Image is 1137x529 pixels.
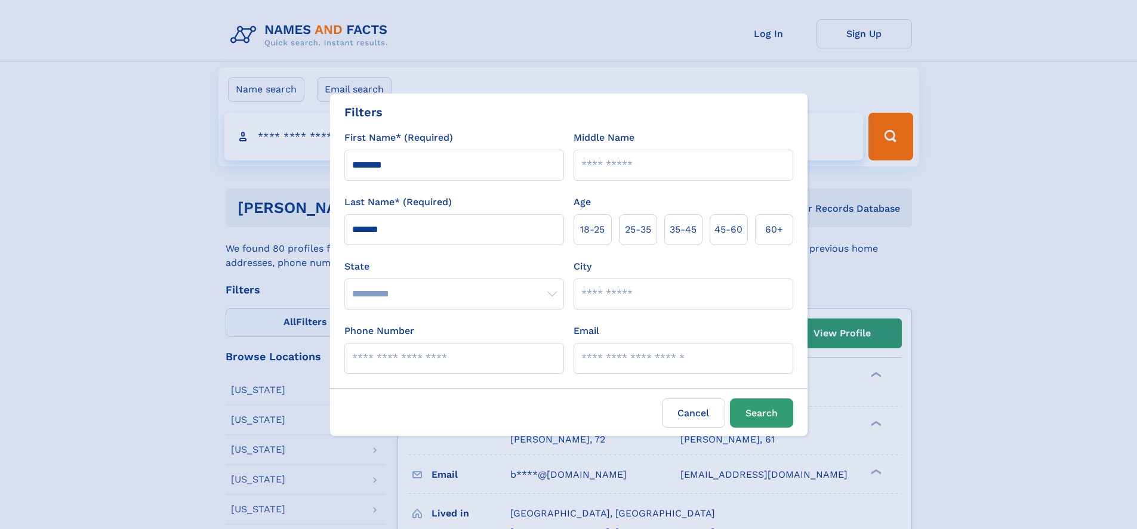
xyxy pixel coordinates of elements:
span: 25‑35 [625,222,651,237]
label: State [344,259,564,274]
label: Phone Number [344,324,414,338]
label: Cancel [662,398,725,428]
div: Filters [344,103,383,121]
label: First Name* (Required) [344,131,453,145]
label: Last Name* (Required) [344,195,452,209]
span: 45‑60 [714,222,742,237]
span: 35‑45 [670,222,697,237]
label: Middle Name [574,131,634,145]
label: Email [574,324,599,338]
button: Search [730,398,793,428]
span: 18‑25 [580,222,605,237]
label: City [574,259,591,274]
span: 60+ [765,222,783,237]
label: Age [574,195,591,209]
